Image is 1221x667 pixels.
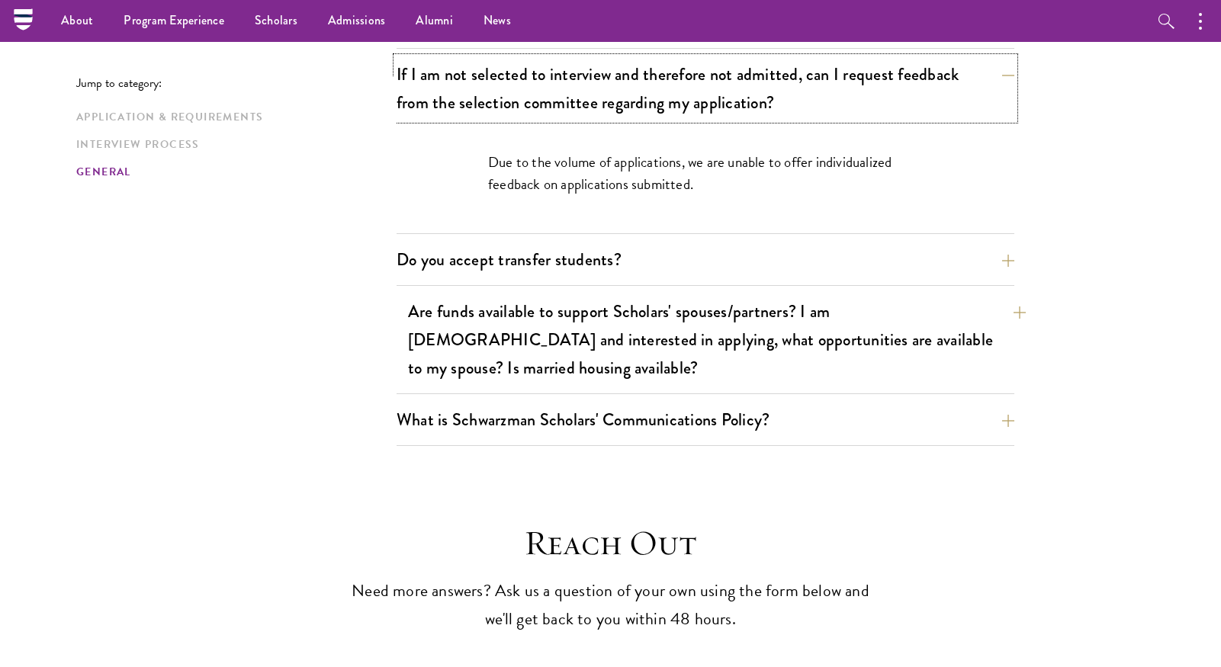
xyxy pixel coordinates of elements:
button: If I am not selected to interview and therefore not admitted, can I request feedback from the sel... [397,57,1014,120]
p: Need more answers? Ask us a question of your own using the form below and we'll get back to you w... [348,577,874,633]
a: General [76,164,387,180]
button: What is Schwarzman Scholars' Communications Policy? [397,402,1014,437]
button: Are funds available to support Scholars' spouses/partners? I am [DEMOGRAPHIC_DATA] and interested... [408,294,1026,385]
a: Application & Requirements [76,109,387,125]
p: Jump to category: [76,76,397,90]
button: Do you accept transfer students? [397,242,1014,277]
h3: Reach Out [348,522,874,565]
p: Due to the volume of applications, we are unable to offer individualized feedback on applications... [488,151,923,195]
a: Interview Process [76,136,387,152]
